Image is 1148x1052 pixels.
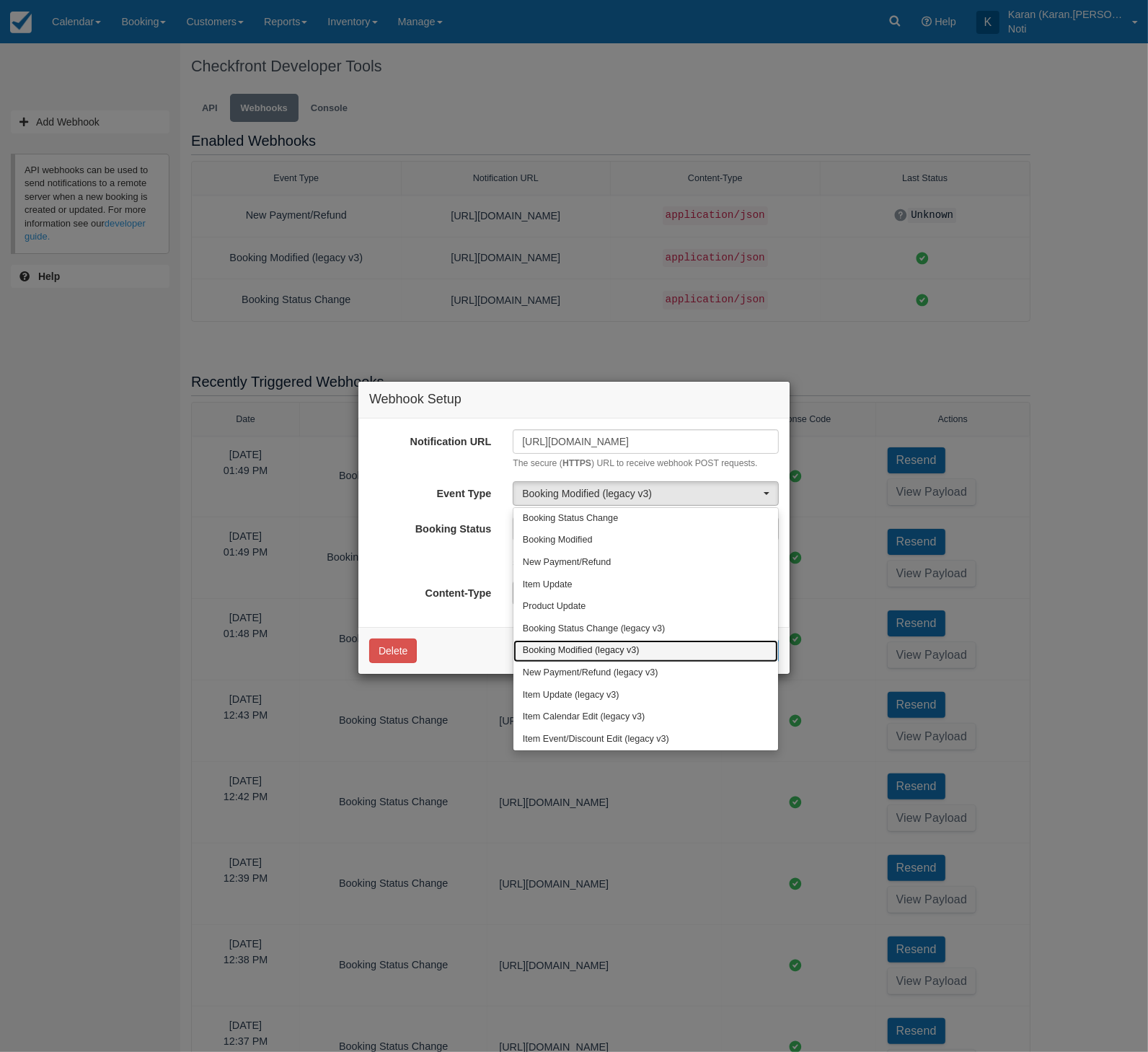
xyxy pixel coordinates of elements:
label: Notification URL [358,429,502,450]
button: Delete [369,639,417,663]
span: Item Event/Discount Edit (legacy v3) [523,733,669,746]
label: Event Type [358,481,502,501]
span: Product Update [523,600,586,613]
span: Item Update (legacy v3) [523,689,619,702]
span: Booking Modified (legacy v3) [523,644,640,657]
span: Booking Modified (legacy v3) [522,486,760,501]
span: Booking Modified [523,534,593,547]
h4: Webhook Setup [369,393,779,407]
span: Booking Status Change (legacy v3) [523,623,665,636]
span: Booking Status Change [523,512,618,525]
strong: HTTPS [562,458,591,468]
span: New Payment/Refund (legacy v3) [523,667,658,680]
span: Item Calendar Edit (legacy v3) [523,711,645,724]
label: Booking Status [358,517,502,537]
input: https:// [513,429,779,454]
p: The secure ( ) URL to receive webhook POST requests. [513,457,757,470]
span: Item Update [523,579,573,592]
label: Content-Type [358,581,502,601]
button: Booking Modified (legacy v3) [513,481,779,506]
span: New Payment/Refund [523,556,611,569]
